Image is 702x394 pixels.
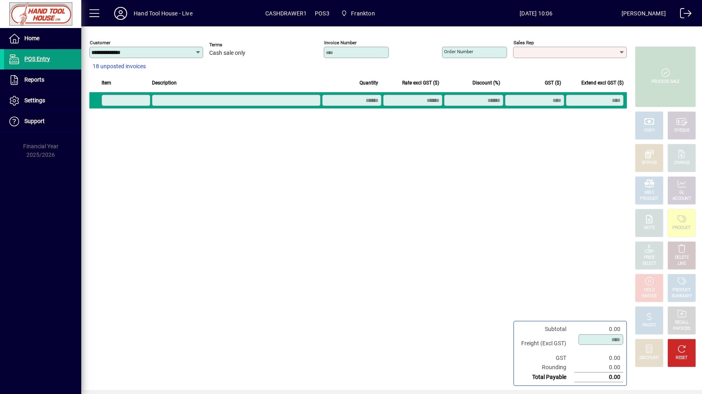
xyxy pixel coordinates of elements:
[644,255,655,261] div: PRICE
[673,326,690,332] div: INVOICES
[517,334,574,353] td: Freight (Excl GST)
[675,320,689,326] div: RECALL
[517,353,574,363] td: GST
[644,287,654,293] div: HOLD
[513,40,534,45] mat-label: Sales rep
[338,6,378,21] span: Frankton
[402,78,439,87] span: Rate excl GST ($)
[639,355,659,361] div: DISCOUNT
[4,91,81,111] a: Settings
[642,160,657,166] div: EFTPOS
[641,293,656,299] div: INVOICE
[102,78,111,87] span: Item
[574,372,623,382] td: 0.00
[315,7,329,20] span: POS3
[265,7,307,20] span: CASHDRAWER1
[644,190,654,196] div: MISC
[444,49,473,54] mat-label: Order number
[679,190,685,196] div: GL
[24,118,45,124] span: Support
[574,325,623,334] td: 0.00
[644,128,654,134] div: CASH
[324,40,357,45] mat-label: Invoice number
[351,7,375,20] span: Frankton
[4,111,81,132] a: Support
[672,196,691,202] div: ACCOUNT
[4,28,81,49] a: Home
[672,293,692,299] div: SUMMARY
[672,287,691,293] div: PRODUCT
[678,261,686,267] div: LINE
[152,78,177,87] span: Description
[574,363,623,372] td: 0.00
[209,50,245,56] span: Cash sale only
[651,79,680,85] div: PROCESS SALE
[89,59,149,74] button: 18 unposted invoices
[581,78,624,87] span: Extend excl GST ($)
[674,2,692,28] a: Logout
[574,353,623,363] td: 0.00
[517,372,574,382] td: Total Payable
[134,7,193,20] div: Hand Tool House - Live
[472,78,500,87] span: Discount (%)
[209,42,258,48] span: Terms
[642,323,656,329] div: PROFIT
[24,97,45,104] span: Settings
[4,70,81,90] a: Reports
[675,255,689,261] div: DELETE
[640,196,658,202] div: PRODUCT
[108,6,134,21] button: Profile
[676,355,688,361] div: RESET
[517,363,574,372] td: Rounding
[93,62,146,71] span: 18 unposted invoices
[451,7,622,20] span: [DATE] 10:06
[545,78,561,87] span: GST ($)
[24,56,50,62] span: POS Entry
[644,225,654,231] div: NOTE
[674,160,690,166] div: CHARGE
[517,325,574,334] td: Subtotal
[672,225,691,231] div: PRODUCT
[642,261,656,267] div: SELECT
[360,78,378,87] span: Quantity
[674,128,689,134] div: CHEQUE
[90,40,110,45] mat-label: Customer
[24,35,39,41] span: Home
[24,76,44,83] span: Reports
[622,7,666,20] div: [PERSON_NAME]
